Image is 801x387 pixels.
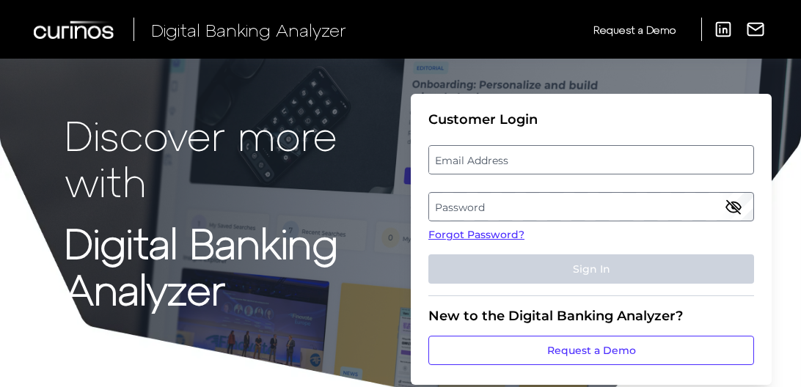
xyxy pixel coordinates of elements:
a: Request a Demo [428,336,754,365]
label: Email Address [429,147,753,173]
img: Curinos [34,21,116,39]
button: Sign In [428,254,754,284]
span: Digital Banking Analyzer [151,19,346,40]
a: Request a Demo [593,18,676,42]
div: Customer Login [428,111,754,128]
div: New to the Digital Banking Analyzer? [428,308,754,324]
a: Forgot Password? [428,227,754,243]
label: Password [429,193,753,220]
p: Discover more with [65,111,405,204]
span: Request a Demo [593,23,676,36]
strong: Digital Banking Analyzer [65,218,338,313]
